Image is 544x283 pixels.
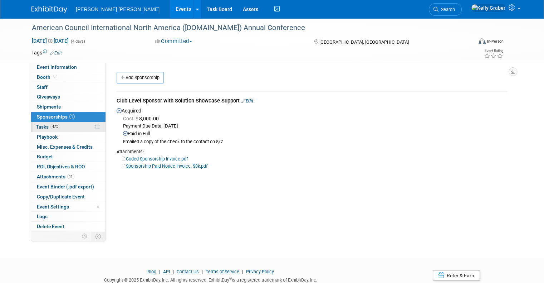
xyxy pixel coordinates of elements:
[69,114,75,119] span: 1
[31,122,106,132] a: Tasks47%
[67,174,74,179] span: 11
[50,51,62,56] a: Edit
[434,37,504,48] div: Event Format
[37,144,93,150] span: Misc. Expenses & Credits
[123,123,507,130] div: Payment Due Date: [DATE]
[50,124,60,129] span: 47%
[31,162,106,172] a: ROI, Objectives & ROO
[152,38,195,45] button: Committed
[97,206,99,208] span: Modified Layout
[117,106,507,169] div: Acquired
[37,214,48,219] span: Logs
[31,112,106,122] a: Sponsorships1
[31,192,106,202] a: Copy/Duplicate Event
[122,163,207,169] a: Sponsorship Paid Notice Invoice. $8k.pdf
[37,134,58,140] span: Playbook
[31,49,62,56] td: Tags
[37,74,59,80] span: Booth
[487,39,504,44] div: In-Person
[117,149,507,155] div: Attachments:
[37,64,77,70] span: Event Information
[91,232,106,241] td: Toggle Event Tabs
[229,277,232,280] sup: ®
[31,38,69,44] span: [DATE] [DATE]
[163,269,170,274] a: API
[147,269,156,274] a: Blog
[37,204,69,210] span: Event Settings
[31,152,106,162] a: Budget
[240,269,245,274] span: |
[31,212,106,221] a: Logs
[31,172,106,182] a: Attachments11
[429,3,462,16] a: Search
[484,49,503,53] div: Event Rating
[37,194,85,200] span: Copy/Duplicate Event
[70,39,85,44] span: (4 days)
[31,6,67,13] img: ExhibitDay
[31,182,106,192] a: Event Binder (.pdf export)
[37,224,64,229] span: Delete Event
[433,270,480,281] a: Refer & Earn
[117,97,507,106] div: Club Level Sponsor with Solution Showcase Support
[471,4,506,12] img: Kelly Graber
[31,132,106,142] a: Playbook
[123,139,507,145] div: Emailed a copy of the check to the contact on 8/7
[157,269,162,274] span: |
[122,156,188,162] a: Coded Sponsorship Invoice.pdf
[177,269,199,274] a: Contact Us
[123,116,162,121] span: 8,000.00
[241,98,253,104] a: Edit
[31,202,106,212] a: Event Settings
[479,38,486,44] img: Format-Inperson.png
[31,142,106,152] a: Misc. Expenses & Credits
[123,130,507,137] div: Paid in Full
[31,72,106,82] a: Booth
[31,82,106,92] a: Staff
[37,174,74,179] span: Attachments
[171,269,176,274] span: |
[117,72,164,83] a: Add Sponsorship
[200,269,205,274] span: |
[37,114,75,120] span: Sponsorships
[37,94,60,100] span: Giveaways
[37,154,53,159] span: Budget
[246,269,274,274] a: Privacy Policy
[206,269,239,274] a: Terms of Service
[79,232,91,241] td: Personalize Event Tab Strip
[123,116,139,121] span: Cost: $
[37,104,61,110] span: Shipments
[319,39,409,45] span: [GEOGRAPHIC_DATA], [GEOGRAPHIC_DATA]
[37,84,48,90] span: Staff
[31,92,106,102] a: Giveaways
[438,7,455,12] span: Search
[31,222,106,231] a: Delete Event
[36,124,60,130] span: Tasks
[37,164,85,169] span: ROI, Objectives & ROO
[31,62,106,72] a: Event Information
[31,102,106,112] a: Shipments
[47,38,54,44] span: to
[54,75,57,79] i: Booth reservation complete
[29,21,464,34] div: American Council International North America ([DOMAIN_NAME]) Annual Conference
[76,6,160,12] span: [PERSON_NAME] [PERSON_NAME]
[37,184,94,190] span: Event Binder (.pdf export)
